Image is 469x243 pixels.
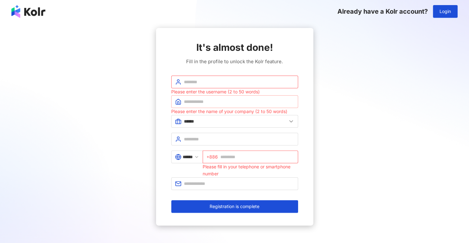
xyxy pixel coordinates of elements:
[171,108,298,115] div: Please enter the name of your company (2 to 50 words)
[433,5,458,18] button: Login
[440,9,451,14] span: Login
[171,88,298,95] div: Please enter the username (2 to 50 words)
[11,5,45,18] img: logo
[210,204,259,209] span: Registration is complete
[186,58,283,65] span: Fill in the profile to unlock the Kolr feature.
[337,8,428,15] span: Already have a Kolr account?
[206,153,218,160] span: +886
[203,163,298,177] div: Please fill in your telephone or smartphone number
[171,200,298,213] button: Registration is complete
[196,41,273,54] span: It's almost done!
